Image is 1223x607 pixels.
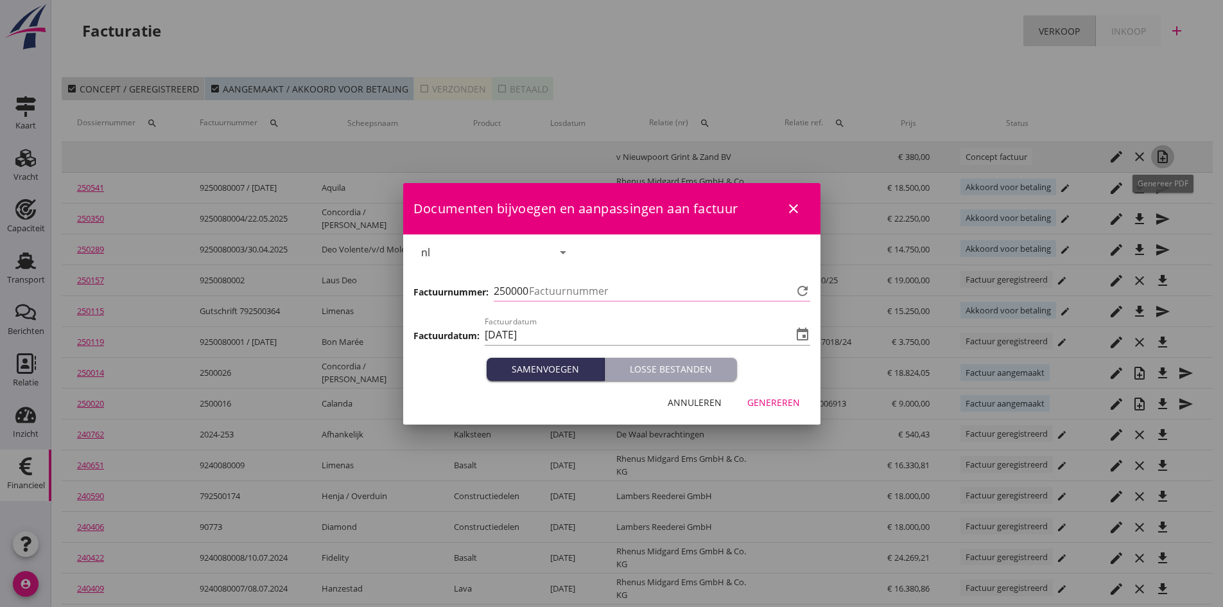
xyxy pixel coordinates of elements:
[737,391,810,414] button: Genereren
[494,283,528,299] span: 250000
[403,183,820,234] div: Documenten bijvoegen en aanpassingen aan factuur
[529,281,792,301] input: Factuurnummer
[421,247,430,258] div: nl
[795,283,810,299] i: refresh
[487,358,605,381] button: Samenvoegen
[786,201,801,216] i: close
[605,358,737,381] button: Losse bestanden
[668,396,722,409] div: Annuleren
[795,327,810,342] i: event
[747,396,800,409] div: Genereren
[657,391,732,414] button: Annuleren
[413,329,480,342] h3: Factuurdatum:
[492,362,599,376] div: Samenvoegen
[610,362,732,376] div: Losse bestanden
[555,245,571,260] i: arrow_drop_down
[413,285,489,299] h3: Factuurnummer:
[485,324,792,345] input: Factuurdatum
